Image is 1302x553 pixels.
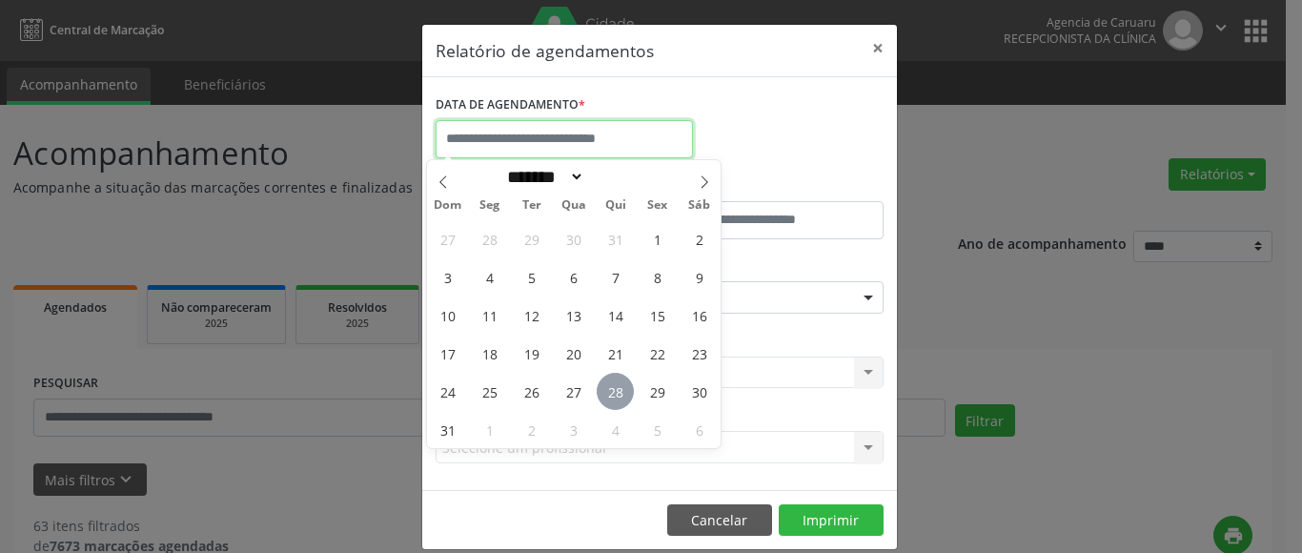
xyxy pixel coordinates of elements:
[471,411,508,448] span: Setembro 1, 2025
[513,220,550,257] span: Julho 29, 2025
[436,91,585,120] label: DATA DE AGENDAMENTO
[779,504,884,537] button: Imprimir
[513,411,550,448] span: Setembro 2, 2025
[595,199,637,212] span: Qui
[555,220,592,257] span: Julho 30, 2025
[555,297,592,334] span: Agosto 13, 2025
[639,335,676,372] span: Agosto 22, 2025
[667,504,772,537] button: Cancelar
[436,38,654,63] h5: Relatório de agendamentos
[637,199,679,212] span: Sex
[513,373,550,410] span: Agosto 26, 2025
[597,297,634,334] span: Agosto 14, 2025
[555,335,592,372] span: Agosto 20, 2025
[471,373,508,410] span: Agosto 25, 2025
[597,258,634,296] span: Agosto 7, 2025
[639,297,676,334] span: Agosto 15, 2025
[555,373,592,410] span: Agosto 27, 2025
[555,258,592,296] span: Agosto 6, 2025
[639,258,676,296] span: Agosto 8, 2025
[639,220,676,257] span: Agosto 1, 2025
[513,335,550,372] span: Agosto 19, 2025
[553,199,595,212] span: Qua
[429,373,466,410] span: Agosto 24, 2025
[513,258,550,296] span: Agosto 5, 2025
[597,335,634,372] span: Agosto 21, 2025
[681,258,718,296] span: Agosto 9, 2025
[859,25,897,72] button: Close
[681,335,718,372] span: Agosto 23, 2025
[471,220,508,257] span: Julho 28, 2025
[597,220,634,257] span: Julho 31, 2025
[511,199,553,212] span: Ter
[597,411,634,448] span: Setembro 4, 2025
[597,373,634,410] span: Agosto 28, 2025
[429,220,466,257] span: Julho 27, 2025
[639,411,676,448] span: Setembro 5, 2025
[471,258,508,296] span: Agosto 4, 2025
[469,199,511,212] span: Seg
[429,258,466,296] span: Agosto 3, 2025
[429,297,466,334] span: Agosto 10, 2025
[681,373,718,410] span: Agosto 30, 2025
[679,199,721,212] span: Sáb
[664,172,884,201] label: ATÉ
[681,411,718,448] span: Setembro 6, 2025
[471,335,508,372] span: Agosto 18, 2025
[513,297,550,334] span: Agosto 12, 2025
[471,297,508,334] span: Agosto 11, 2025
[681,297,718,334] span: Agosto 16, 2025
[681,220,718,257] span: Agosto 2, 2025
[429,335,466,372] span: Agosto 17, 2025
[555,411,592,448] span: Setembro 3, 2025
[429,411,466,448] span: Agosto 31, 2025
[427,199,469,212] span: Dom
[639,373,676,410] span: Agosto 29, 2025
[500,167,584,187] select: Month
[584,167,647,187] input: Year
